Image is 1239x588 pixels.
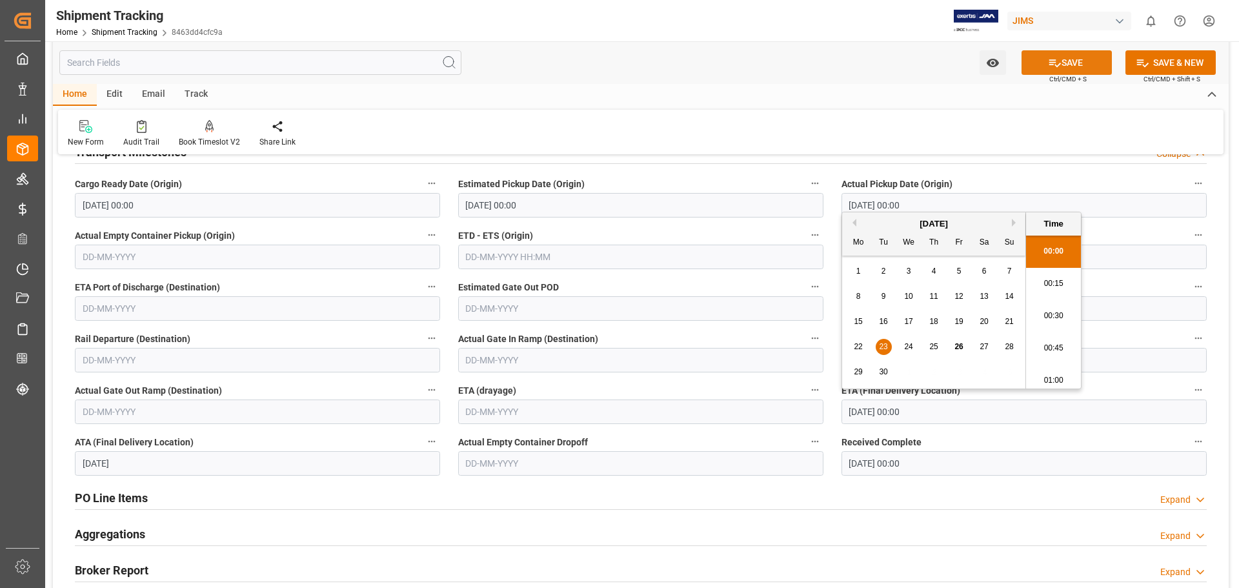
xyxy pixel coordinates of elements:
span: Rail Departure (Destination) [75,332,190,346]
div: Email [132,84,175,106]
div: Choose Wednesday, September 17th, 2025 [901,314,917,330]
span: 9 [881,292,886,301]
input: DD-MM-YYYY [75,400,440,424]
button: ETD - ETS (Origin) [807,227,823,243]
div: Choose Thursday, September 4th, 2025 [926,263,942,279]
li: 00:45 [1026,332,1081,365]
span: 12 [954,292,963,301]
div: Choose Friday, September 5th, 2025 [951,263,967,279]
button: JIMS [1007,8,1136,33]
button: SAVE [1022,50,1112,75]
div: Choose Saturday, September 20th, 2025 [976,314,992,330]
input: DD-MM-YYYY [75,451,440,476]
button: Actual Gate Out Ramp (Destination) [423,381,440,398]
span: 26 [954,342,963,351]
div: Choose Tuesday, September 9th, 2025 [876,289,892,305]
button: Actual Gate In Ramp (Destination) [807,330,823,347]
div: Choose Wednesday, September 24th, 2025 [901,339,917,355]
button: Actual Pickup Date (Origin) [1190,175,1207,192]
input: DD-MM-YYYY HH:MM [841,400,1207,424]
div: Expand [1160,493,1191,507]
div: Choose Monday, September 8th, 2025 [851,289,867,305]
button: Estimated Pickup Date (Origin) [807,175,823,192]
button: show 0 new notifications [1136,6,1165,35]
button: ETA Port of Discharge (Destination) [423,278,440,295]
button: Rail Departure (Destination) [423,330,440,347]
div: Edit [97,84,132,106]
div: JIMS [1007,12,1131,30]
input: DD-MM-YYYY HH:MM [458,193,823,218]
span: 1 [856,267,861,276]
div: Choose Tuesday, September 30th, 2025 [876,364,892,380]
span: 23 [879,342,887,351]
span: 14 [1005,292,1013,301]
div: Home [53,84,97,106]
button: Actual Gate Out POD [1190,278,1207,295]
button: Help Center [1165,6,1194,35]
div: Audit Trail [123,136,159,148]
span: 3 [907,267,911,276]
span: 11 [929,292,938,301]
a: Home [56,28,77,37]
div: Choose Friday, September 19th, 2025 [951,314,967,330]
div: Choose Sunday, September 28th, 2025 [1002,339,1018,355]
span: 2 [881,267,886,276]
span: ETA (drayage) [458,384,516,398]
div: Expand [1160,529,1191,543]
div: Th [926,235,942,251]
input: DD-MM-YYYY [458,296,823,321]
input: DD-MM-YYYY [458,348,823,372]
span: ETD - ETS (Origin) [458,229,533,243]
div: New Form [68,136,104,148]
button: open menu [980,50,1006,75]
div: Choose Monday, September 15th, 2025 [851,314,867,330]
div: Choose Tuesday, September 2nd, 2025 [876,263,892,279]
li: 01:00 [1026,365,1081,397]
span: Actual Pickup Date (Origin) [841,177,952,191]
span: Ctrl/CMD + Shift + S [1143,74,1200,84]
div: We [901,235,917,251]
span: 7 [1007,267,1012,276]
button: Previous Month [849,219,856,227]
div: Choose Tuesday, September 16th, 2025 [876,314,892,330]
input: DD-MM-YYYY [458,451,823,476]
div: Track [175,84,217,106]
div: Choose Thursday, September 18th, 2025 [926,314,942,330]
span: ETA Port of Discharge (Destination) [75,281,220,294]
div: Book Timeslot V2 [179,136,240,148]
input: DD-MM-YYYY [75,245,440,269]
button: Actual Empty Container Dropoff [807,433,823,450]
span: 19 [954,317,963,326]
input: DD-MM-YYYY HH:MM [75,193,440,218]
span: 13 [980,292,988,301]
li: 00:15 [1026,268,1081,300]
div: Time [1029,218,1078,230]
div: Choose Saturday, September 6th, 2025 [976,263,992,279]
div: Choose Saturday, September 13th, 2025 [976,289,992,305]
div: Choose Monday, September 1st, 2025 [851,263,867,279]
div: Choose Sunday, September 21st, 2025 [1002,314,1018,330]
button: Unloaded From Rail (Destination) [1190,330,1207,347]
div: Choose Wednesday, September 10th, 2025 [901,289,917,305]
div: Choose Sunday, September 7th, 2025 [1002,263,1018,279]
span: 15 [854,317,862,326]
div: Share Link [259,136,296,148]
input: DD-MM-YYYY [75,296,440,321]
span: 10 [904,292,912,301]
span: Actual Gate Out Ramp (Destination) [75,384,222,398]
span: 5 [957,267,962,276]
input: Search Fields [59,50,461,75]
input: DD-MM-YYYY [75,348,440,372]
input: DD-MM-YYYY HH:MM [458,245,823,269]
span: Actual Gate In Ramp (Destination) [458,332,598,346]
div: Choose Sunday, September 14th, 2025 [1002,289,1018,305]
div: Fr [951,235,967,251]
div: Su [1002,235,1018,251]
div: Sa [976,235,992,251]
span: Actual Empty Container Pickup (Origin) [75,229,235,243]
button: ETA (drayage) [807,381,823,398]
div: month 2025-09 [846,259,1022,385]
a: Shipment Tracking [92,28,157,37]
div: Choose Tuesday, September 23rd, 2025 [876,339,892,355]
li: 00:00 [1026,236,1081,268]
